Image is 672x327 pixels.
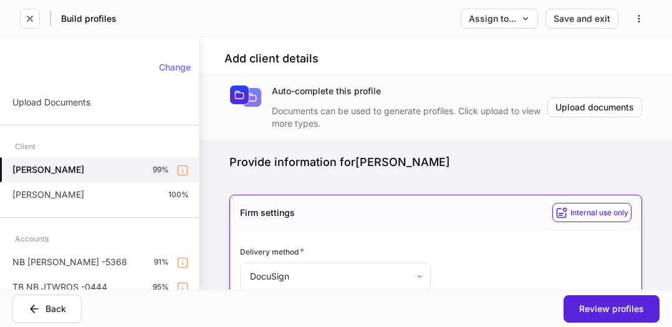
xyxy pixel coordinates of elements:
h5: [PERSON_NAME] [12,163,84,176]
div: Provide information for [PERSON_NAME] [229,155,642,170]
div: Documents can be used to generate profiles. Click upload to view more types. [272,97,547,130]
h5: Firm settings [240,207,295,219]
button: Review profiles [564,295,660,323]
div: Back [28,303,66,315]
h6: Internal use only [570,207,628,218]
div: Change [159,63,191,72]
div: Upload documents [555,103,634,112]
button: Save and exit [545,9,618,29]
div: Review profiles [579,305,644,313]
p: TB NB JTWROS -0444 [12,281,107,293]
div: Client [15,135,36,157]
p: 95% [153,282,169,292]
div: Auto-complete this profile [272,85,547,97]
p: Upload Documents [12,96,90,109]
h5: Build profiles [61,12,117,25]
div: Accounts [15,228,49,250]
p: 99% [153,165,169,175]
button: Back [12,295,82,323]
h4: Add client details [224,51,319,66]
div: DocuSign [240,263,430,290]
button: Upload documents [547,97,642,117]
p: 91% [154,257,169,267]
button: Change [151,57,199,77]
h6: Delivery method [240,245,304,258]
div: Assign to... [469,14,530,23]
p: 100% [168,190,189,200]
p: NB [PERSON_NAME] -5368 [12,256,127,268]
p: [PERSON_NAME] [12,188,84,201]
div: Save and exit [554,14,610,23]
button: Assign to... [461,9,538,29]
